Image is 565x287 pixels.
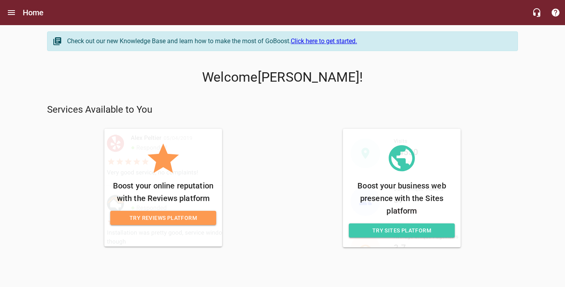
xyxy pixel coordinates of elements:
p: Services Available to You [47,104,518,116]
a: Click here to get started. [291,37,357,45]
h6: Home [23,6,44,19]
a: Try Sites Platform [349,223,455,238]
p: Boost your business web presence with the Sites platform [349,179,455,217]
button: Support Portal [546,3,565,22]
span: Try Sites Platform [355,226,448,236]
a: Try Reviews Platform [110,211,216,225]
button: Live Chat [527,3,546,22]
button: Open drawer [2,3,21,22]
span: Try Reviews Platform [117,213,210,223]
p: Welcome [PERSON_NAME] ! [47,69,518,85]
div: Check out our new Knowledge Base and learn how to make the most of GoBoost. [67,37,510,46]
p: Boost your online reputation with the Reviews platform [110,179,216,205]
